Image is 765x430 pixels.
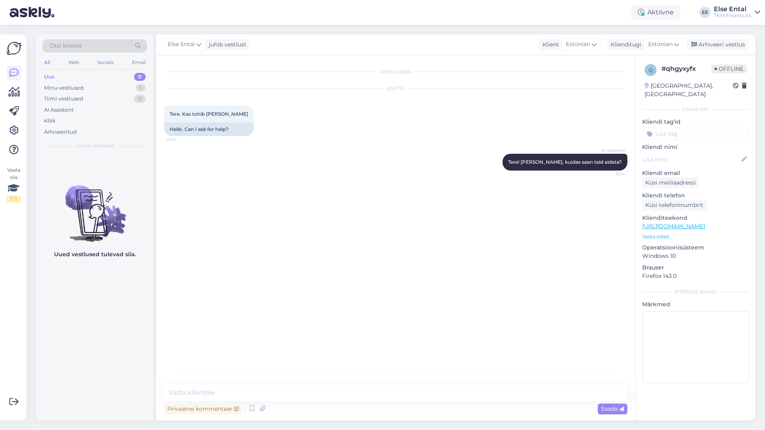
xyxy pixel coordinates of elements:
[206,40,246,49] div: juhib vestlust
[645,82,733,98] div: [GEOGRAPHIC_DATA], [GEOGRAPHIC_DATA]
[566,40,590,49] span: Estonian
[130,57,147,68] div: Email
[67,57,81,68] div: Web
[44,106,74,114] div: AI Assistent
[642,272,749,280] p: Firefox 143.0
[642,191,749,200] p: Kliendi telefon
[687,39,748,50] div: Arhiveeri vestlus
[44,117,56,125] div: Kõik
[164,85,627,92] div: [DATE]
[642,233,749,240] p: Vaata edasi ...
[134,73,146,81] div: 0
[601,405,624,412] span: Saada
[642,243,749,252] p: Operatsioonisüsteem
[44,95,83,103] div: Tiimi vestlused
[595,171,625,177] span: 13:14
[648,40,673,49] span: Estonian
[44,128,77,136] div: Arhiveeritud
[642,214,749,222] p: Klienditeekond
[539,40,559,49] div: Klient
[170,111,248,117] span: Tere. Kas tohib [PERSON_NAME]
[714,6,751,12] div: Else Ental
[607,40,641,49] div: Klienditugi
[76,142,114,149] span: Uued vestlused
[96,57,115,68] div: Socials
[642,169,749,177] p: Kliendi email
[164,123,254,136] div: Hello. Can I ask for help?
[42,57,52,68] div: All
[642,200,707,211] div: Küsi telefoninumbrit
[631,5,680,20] div: Aktiivne
[642,288,749,295] div: [PERSON_NAME]
[642,118,749,126] p: Kliendi tag'id
[642,143,749,151] p: Kliendi nimi
[699,7,711,18] div: EE
[36,171,154,243] img: No chats
[166,137,196,143] span: 13:14
[595,147,625,153] span: AI Assistent
[649,67,653,73] span: q
[714,6,760,19] a: Else EntalTKM Finants AS
[50,42,82,50] span: Otsi kliente
[168,40,195,49] span: Else Ental
[44,84,84,92] div: Minu vestlused
[642,106,749,113] div: Kliendi info
[643,155,740,164] input: Lisa nimi
[44,73,54,81] div: Uus
[642,252,749,260] p: Windows 10
[661,64,711,74] div: # qhgyxyfx
[642,128,749,140] input: Lisa tag
[6,167,21,203] div: Vaata siia
[54,250,136,259] p: Uued vestlused tulevad siia.
[642,223,705,230] a: [URL][DOMAIN_NAME]
[642,263,749,272] p: Brauser
[508,159,622,165] span: Tere! [PERSON_NAME], kuidas saan teid aidata?
[164,68,627,75] div: Vestlus algas
[711,64,747,73] span: Offline
[714,12,751,19] div: TKM Finants AS
[164,404,242,414] div: Privaatne kommentaar
[136,84,146,92] div: 1
[6,41,22,56] img: Askly Logo
[6,195,21,203] div: 1 / 3
[642,300,749,309] p: Märkmed
[134,95,146,103] div: 0
[642,177,699,188] div: Küsi meiliaadressi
